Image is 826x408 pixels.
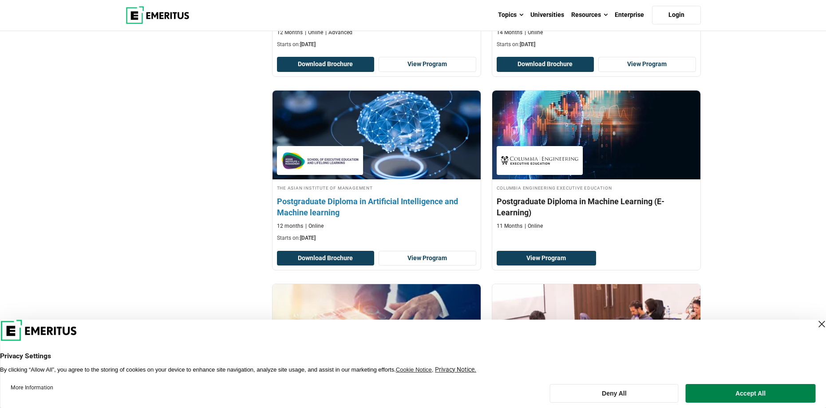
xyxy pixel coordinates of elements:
a: AI and Machine Learning Course by The Asian Institute of Management - September 30, 2025 The Asia... [273,91,481,246]
img: Postgraduate Diploma in Artificial Intelligence and Machine learning | Online AI and Machine Lear... [262,86,491,184]
p: 12 months [277,222,303,230]
button: Download Brochure [277,57,375,72]
p: Advanced [325,29,352,36]
span: [DATE] [300,235,316,241]
p: Starts on: [497,41,696,48]
a: AI and Machine Learning Course by Columbia Engineering Executive Education - Columbia Engineering... [492,91,700,234]
span: [DATE] [520,41,535,48]
p: Online [525,29,543,36]
p: 12 Months [277,29,303,36]
h4: Postgraduate Diploma in Machine Learning (E-Learning) [497,196,696,218]
img: The Asian Institute of Management [281,151,359,170]
a: View Program [497,251,597,266]
p: Starts on: [277,234,476,242]
span: [DATE] [300,41,316,48]
p: 11 Months [497,222,522,230]
button: Download Brochure [277,251,375,266]
a: View Program [379,251,476,266]
a: Login [652,6,701,24]
img: Postgraduate Diploma in Business Management (E-Learning) | Online Business Management Course [492,284,700,373]
img: Postgraduate Diploma in Machine Learning (E-Learning) | Online AI and Machine Learning Course [492,91,700,179]
img: Columbia Engineering Executive Education [501,151,578,170]
h4: Columbia Engineering Executive Education [497,184,696,191]
a: View Program [598,57,696,72]
p: Starts on: [277,41,476,48]
h4: The Asian Institute of Management [277,184,476,191]
a: View Program [379,57,476,72]
h4: Postgraduate Diploma in Artificial Intelligence and Machine learning [277,196,476,218]
button: Download Brochure [497,57,594,72]
p: Online [305,29,323,36]
img: Postgraduate Diploma in Digital Marketing Strategies (E-Learning) | Online Digital Marketing Course [273,284,481,373]
p: 14 Months [497,29,522,36]
p: Online [305,222,324,230]
p: Online [525,222,543,230]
